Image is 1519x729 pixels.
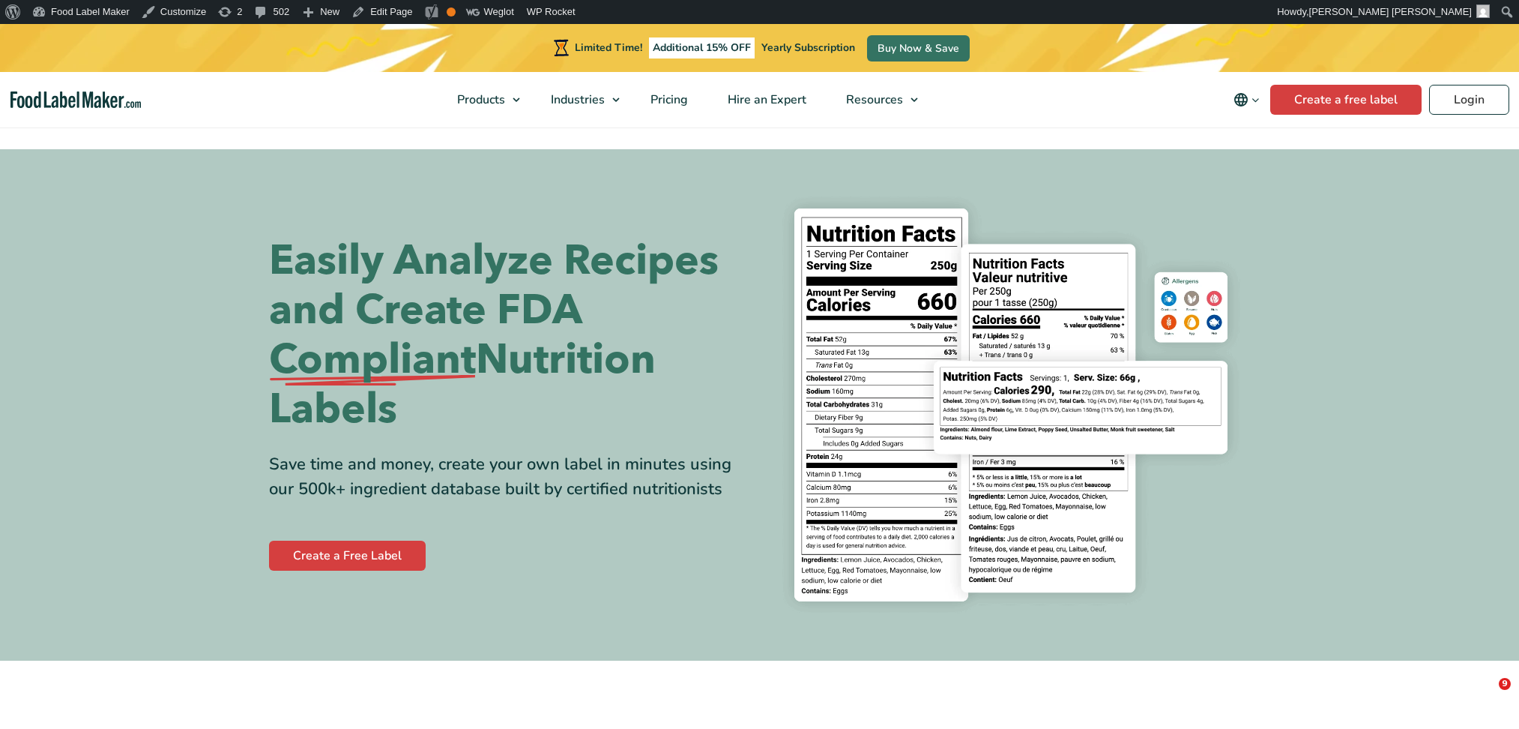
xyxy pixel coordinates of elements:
[269,335,476,385] span: Compliant
[867,35,970,61] a: Buy Now & Save
[269,236,749,434] h1: Easily Analyze Recipes and Create FDA Nutrition Labels
[269,541,426,571] a: Create a Free Label
[1309,6,1472,17] span: [PERSON_NAME] [PERSON_NAME]
[10,91,142,109] a: Food Label Maker homepage
[575,40,642,55] span: Limited Time!
[631,72,704,127] a: Pricing
[649,37,755,58] span: Additional 15% OFF
[1429,85,1509,115] a: Login
[1499,678,1511,690] span: 9
[1270,85,1422,115] a: Create a free label
[438,72,528,127] a: Products
[646,91,689,108] span: Pricing
[827,72,925,127] a: Resources
[1223,85,1270,115] button: Change language
[708,72,823,127] a: Hire an Expert
[761,40,855,55] span: Yearly Subscription
[447,7,456,16] div: OK
[546,91,606,108] span: Industries
[531,72,627,127] a: Industries
[842,91,905,108] span: Resources
[723,91,808,108] span: Hire an Expert
[1468,678,1504,714] iframe: Intercom live chat
[453,91,507,108] span: Products
[269,452,749,502] div: Save time and money, create your own label in minutes using our 500k+ ingredient database built b...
